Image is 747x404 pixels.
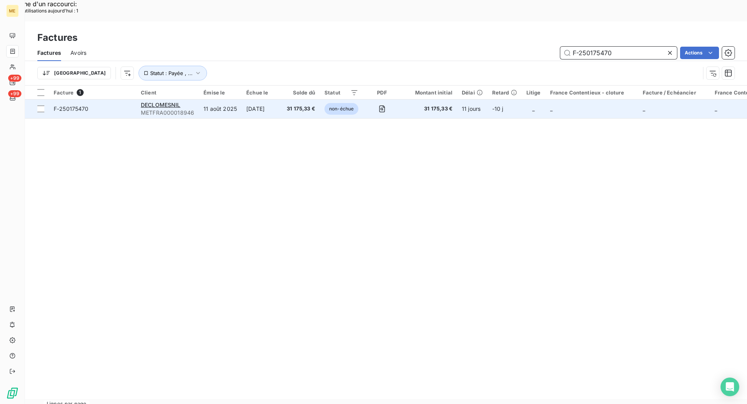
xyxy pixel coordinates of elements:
span: +99 [8,90,21,97]
span: _ [643,105,645,112]
span: 31 175,33 € [406,105,452,113]
td: [DATE] [242,100,282,118]
span: 1 [77,89,84,96]
span: _ [550,105,552,112]
div: Open Intercom Messenger [721,378,739,396]
span: _ [532,105,535,112]
td: 11 jours [457,100,487,118]
div: Émise le [203,89,237,96]
div: Délai [462,89,483,96]
span: DECLOMESNIL [141,101,181,108]
span: Avoirs [70,49,86,57]
button: [GEOGRAPHIC_DATA] [37,67,111,79]
button: Actions [680,47,719,59]
button: Statut : Payée , ... [139,66,207,80]
span: Factures [37,49,61,57]
div: Client [141,89,194,96]
span: 31 175,33 € [287,105,315,113]
span: F-250175470 [54,105,89,112]
div: PDF [368,89,396,96]
img: Logo LeanPay [6,387,19,399]
span: non-échue [324,103,358,115]
h3: Factures [37,31,77,45]
span: -10 j [492,105,503,112]
a: +99 [6,76,18,89]
span: +99 [8,75,21,82]
span: _ [715,105,717,112]
a: +99 [6,92,18,104]
span: Statut : Payée , ... [150,70,193,76]
div: Montant initial [406,89,452,96]
div: Échue le [246,89,277,96]
span: METFRA000018946 [141,109,194,117]
div: Litige [526,89,541,96]
div: Facture / Echéancier [643,89,705,96]
input: Rechercher [560,47,677,59]
div: Statut [324,89,358,96]
div: Retard [492,89,517,96]
span: Facture [54,89,74,96]
div: France Contentieux - cloture [550,89,633,96]
div: Solde dû [287,89,315,96]
td: 11 août 2025 [199,100,242,118]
